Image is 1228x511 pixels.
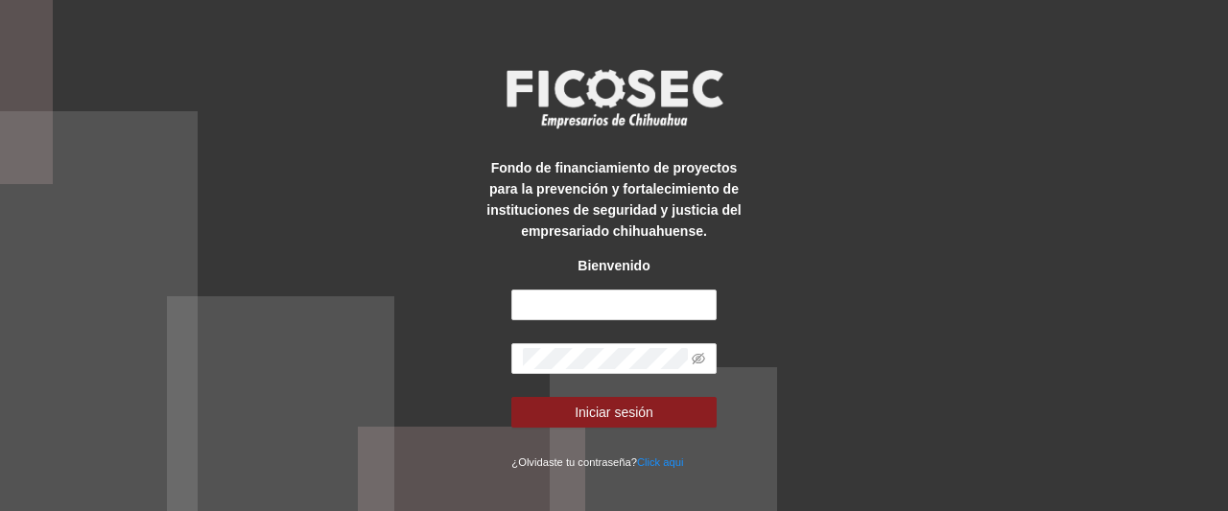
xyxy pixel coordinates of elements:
span: eye-invisible [692,352,705,365]
strong: Bienvenido [578,258,649,273]
button: Iniciar sesión [511,397,716,428]
strong: Fondo de financiamiento de proyectos para la prevención y fortalecimiento de instituciones de seg... [486,160,741,239]
span: Iniciar sesión [575,402,653,423]
small: ¿Olvidaste tu contraseña? [511,456,683,468]
img: logo [494,63,734,134]
a: Click aqui [637,456,684,468]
